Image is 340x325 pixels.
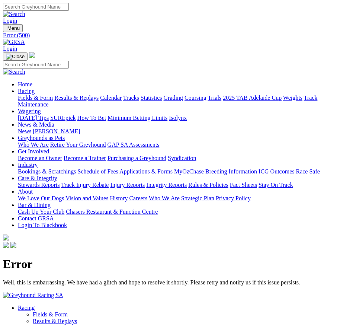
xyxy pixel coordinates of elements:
a: Racing [18,305,35,311]
a: Isolynx [169,115,187,121]
input: Search [3,3,69,11]
a: Login To Blackbook [18,222,67,228]
a: Track Injury Rebate [61,182,109,188]
input: Search [3,61,69,68]
a: Stewards Reports [18,182,60,188]
a: Weights [283,95,302,101]
a: Grading [164,95,183,101]
a: Breeding Information [205,168,257,175]
a: Fact Sheets [230,182,257,188]
a: ICG Outcomes [259,168,294,175]
a: About [18,188,33,195]
div: News & Media [18,128,337,135]
a: Chasers Restaurant & Function Centre [66,208,158,215]
a: News & Media [18,121,54,128]
a: Contact GRSA [18,215,54,222]
a: Careers [129,195,147,201]
a: Tracks [123,95,139,101]
img: Close [6,54,25,60]
div: Racing [18,95,337,108]
h1: Error [3,257,337,271]
button: Toggle navigation [3,24,23,32]
a: Login [3,45,17,52]
a: GAP SA Assessments [108,141,160,148]
a: Care & Integrity [18,175,57,181]
a: [DATE] Tips [18,115,49,121]
a: Injury Reports [110,182,145,188]
a: Greyhounds as Pets [18,135,65,141]
a: Coursing [185,95,206,101]
a: Error (500) [3,32,337,39]
a: Industry [18,162,38,168]
div: Get Involved [18,155,337,162]
a: History [110,195,128,201]
a: Fields & Form [18,95,53,101]
img: GRSA [3,39,25,45]
img: twitter.svg [10,242,16,248]
img: facebook.svg [3,242,9,248]
img: logo-grsa-white.png [29,52,35,58]
a: Login [3,17,17,24]
a: [PERSON_NAME] [33,128,80,134]
div: Greyhounds as Pets [18,141,337,148]
a: Become an Owner [18,155,62,161]
a: Bookings & Scratchings [18,168,76,175]
a: Applications & Forms [119,168,173,175]
a: Results & Replays [54,95,99,101]
a: Strategic Plan [181,195,214,201]
img: Search [3,68,25,75]
a: MyOzChase [174,168,204,175]
p: Well, this is embarrassing. We have had a glitch and hope to resolve it shortly. Please retry and... [3,279,337,286]
a: Vision and Values [65,195,108,201]
a: Fields & Form [33,311,68,318]
div: About [18,195,337,202]
a: Rules & Policies [188,182,228,188]
a: Race Safe [296,168,320,175]
img: logo-grsa-white.png [3,235,9,240]
a: Bar & Dining [18,202,51,208]
span: Menu [7,25,20,31]
a: Become a Trainer [64,155,106,161]
a: Syndication [168,155,196,161]
img: Greyhound Racing SA [3,292,63,299]
a: How To Bet [77,115,106,121]
a: Wagering [18,108,41,114]
a: Calendar [100,95,122,101]
a: Retire Your Greyhound [50,141,106,148]
a: Purchasing a Greyhound [108,155,166,161]
a: Get Involved [18,148,49,154]
a: Who We Are [18,141,49,148]
a: We Love Our Dogs [18,195,64,201]
a: Racing [18,88,35,94]
a: SUREpick [50,115,76,121]
button: Toggle navigation [3,52,28,61]
div: Bar & Dining [18,208,337,215]
a: Stay On Track [259,182,293,188]
a: Results & Replays [33,318,77,324]
a: 2025 TAB Adelaide Cup [223,95,282,101]
a: Schedule of Fees [77,168,118,175]
a: Home [18,81,32,87]
a: Minimum Betting Limits [108,115,167,121]
a: News [18,128,31,134]
a: Trials [208,95,221,101]
div: Wagering [18,115,337,121]
img: Search [3,11,25,17]
a: Statistics [141,95,162,101]
a: Integrity Reports [146,182,187,188]
a: Cash Up Your Club [18,208,64,215]
div: Care & Integrity [18,182,337,188]
a: Who We Are [149,195,180,201]
div: Industry [18,168,337,175]
a: Privacy Policy [216,195,251,201]
a: Track Maintenance [18,95,317,108]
